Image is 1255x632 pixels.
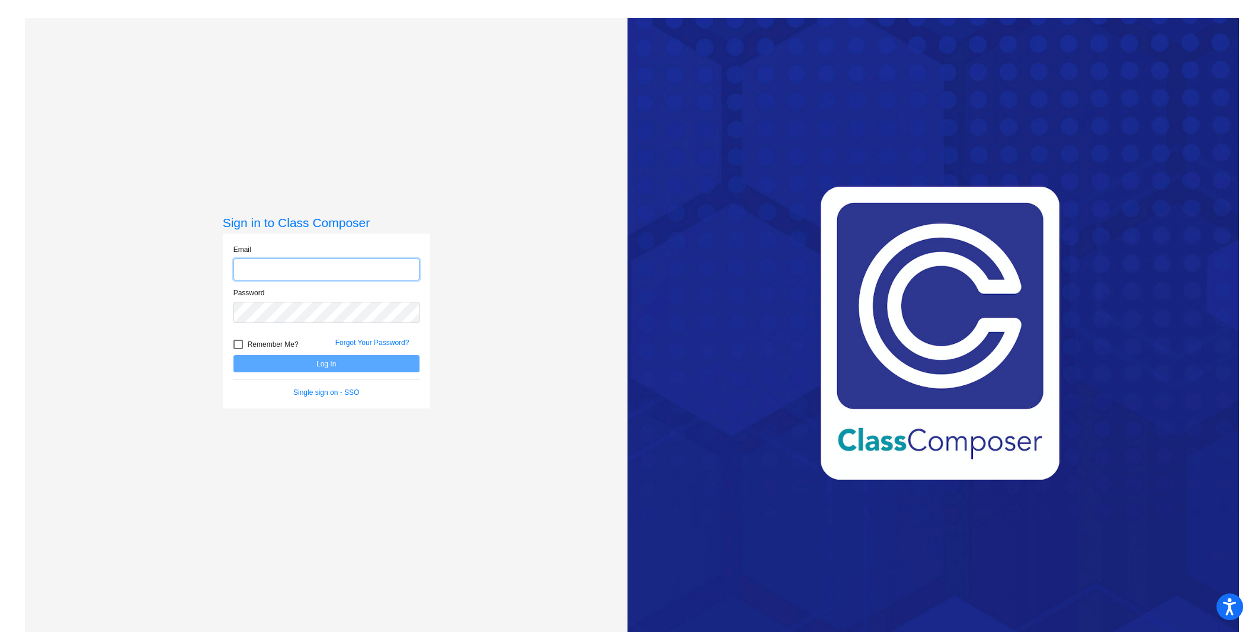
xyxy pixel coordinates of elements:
label: Password [233,288,265,298]
span: Remember Me? [248,337,299,352]
a: Single sign on - SSO [293,388,359,397]
label: Email [233,244,251,255]
h3: Sign in to Class Composer [223,215,430,230]
a: Forgot Your Password? [335,339,409,347]
button: Log In [233,355,420,372]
